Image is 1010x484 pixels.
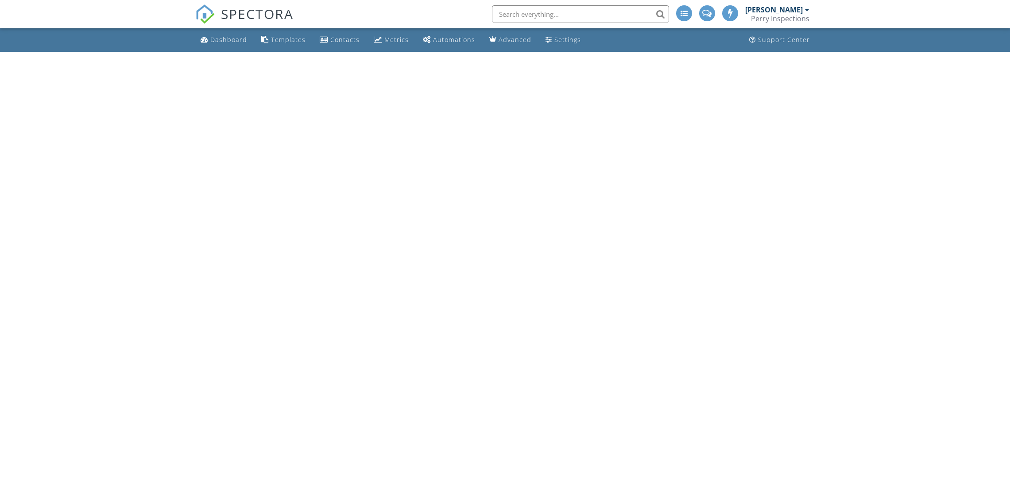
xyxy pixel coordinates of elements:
[271,35,306,44] div: Templates
[197,32,251,48] a: Dashboard
[195,4,215,24] img: The Best Home Inspection Software - Spectora
[221,4,294,23] span: SPECTORA
[433,35,475,44] div: Automations
[499,35,531,44] div: Advanced
[330,35,360,44] div: Contacts
[751,14,809,23] div: Perry Inspections
[554,35,581,44] div: Settings
[746,32,813,48] a: Support Center
[492,5,669,23] input: Search everything...
[195,12,294,31] a: SPECTORA
[258,32,309,48] a: Templates
[745,5,803,14] div: [PERSON_NAME]
[542,32,584,48] a: Settings
[370,32,412,48] a: Metrics
[758,35,810,44] div: Support Center
[384,35,409,44] div: Metrics
[316,32,363,48] a: Contacts
[419,32,479,48] a: Automations (Basic)
[210,35,247,44] div: Dashboard
[486,32,535,48] a: Advanced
